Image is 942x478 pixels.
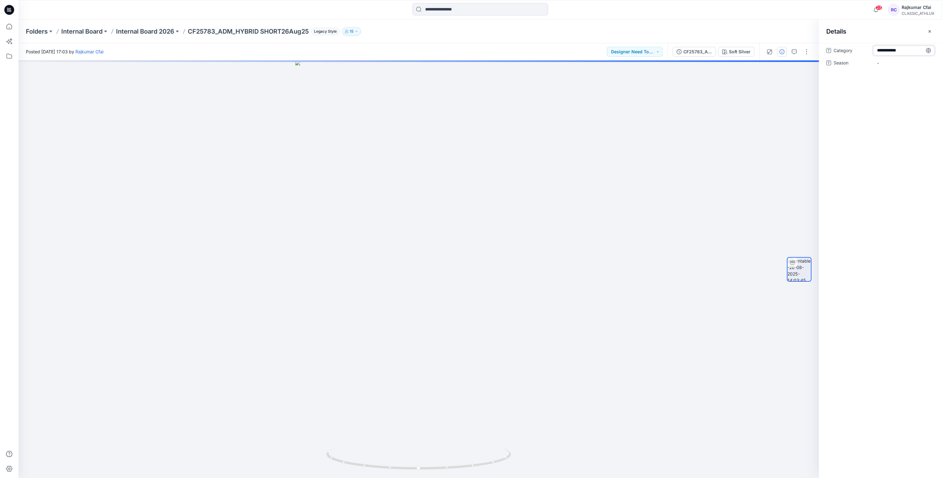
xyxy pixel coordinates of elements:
span: - [877,60,931,66]
img: turntable-26-08-2025-14:03:45 [787,258,811,281]
button: Soft Silver [718,47,755,57]
span: Legacy Style [311,28,340,35]
button: Details [777,47,787,57]
div: Soft Silver [729,48,751,55]
h2: Details [826,28,846,35]
button: CF25783_ADM_HYBRID SHORT26Aug25 [673,47,716,57]
div: RC [888,4,899,15]
button: 15 [342,27,361,36]
p: CF25783_ADM_HYBRID SHORT26Aug25 [188,27,309,36]
a: Rajkumar Cfai [75,49,103,54]
a: Folders [26,27,48,36]
a: Internal Board [61,27,103,36]
span: Posted [DATE] 17:03 by [26,48,103,55]
span: 23 [876,5,882,10]
span: Category [834,47,871,55]
a: Internal Board 2026 [116,27,174,36]
div: CLASSIC_ATHLUX [902,11,934,16]
div: CF25783_ADM_HYBRID SHORT26Aug25 [683,48,712,55]
div: Rajkumar Cfai [902,4,934,11]
button: Legacy Style [309,27,340,36]
p: 15 [350,28,353,35]
span: Season [834,59,871,68]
